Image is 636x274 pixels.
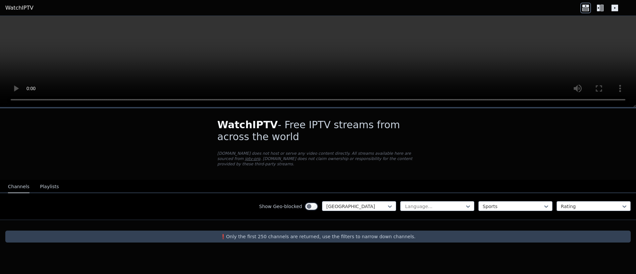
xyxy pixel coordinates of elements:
a: iptv-org [245,156,260,161]
label: Show Geo-blocked [259,203,302,210]
span: WatchIPTV [217,119,278,131]
a: WatchIPTV [5,4,33,12]
button: Channels [8,181,29,193]
p: [DOMAIN_NAME] does not host or serve any video content directly. All streams available here are s... [217,151,419,167]
h1: - Free IPTV streams from across the world [217,119,419,143]
button: Playlists [40,181,59,193]
p: ❗️Only the first 250 channels are returned, use the filters to narrow down channels. [8,233,628,240]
